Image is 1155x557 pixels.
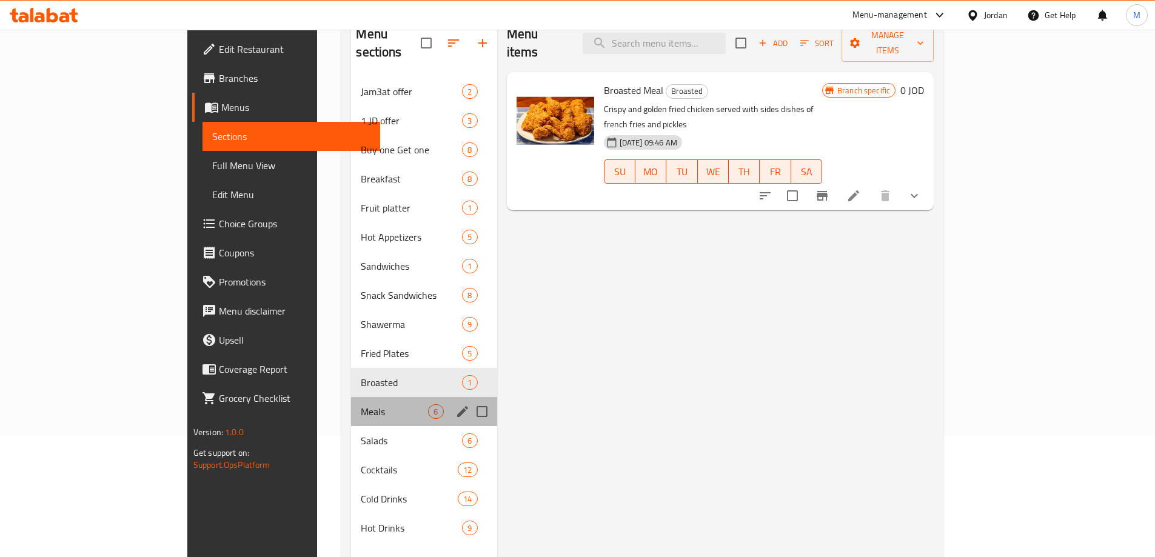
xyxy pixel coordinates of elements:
a: Edit Menu [203,180,380,209]
button: TU [666,159,697,184]
span: TU [671,163,692,181]
div: Sandwiches1 [351,252,497,281]
button: SA [791,159,822,184]
span: Select all sections [413,30,439,56]
span: 3 [463,115,477,127]
span: TH [734,163,755,181]
div: Breakfast [361,172,462,186]
span: 2 [463,86,477,98]
div: Snack Sandwiches8 [351,281,497,310]
div: Jordan [984,8,1008,22]
div: items [462,433,477,448]
div: items [462,346,477,361]
span: 8 [463,144,477,156]
button: sort-choices [751,181,780,210]
span: Cold Drinks [361,492,458,506]
span: Sort sections [439,28,468,58]
span: Broasted [361,375,462,390]
a: Support.OpsPlatform [193,457,270,473]
span: 1 JD offer [361,113,462,128]
svg: Show Choices [907,188,922,203]
a: Sections [203,122,380,151]
div: Fruit platter1 [351,193,497,222]
button: FR [760,159,791,184]
div: Broasted [666,84,708,99]
a: Menus [192,93,380,122]
div: items [462,259,477,273]
span: Edit Menu [212,187,370,202]
span: Fried Plates [361,346,462,361]
span: Select to update [780,183,805,208]
span: 8 [463,173,477,185]
div: items [462,172,477,186]
div: items [458,462,477,477]
span: Broasted Meal [604,81,663,99]
div: Cocktails [361,462,458,477]
div: Broasted1 [351,368,497,397]
button: TH [729,159,760,184]
span: Sections [212,129,370,144]
div: Jam3at offer2 [351,77,497,106]
span: Sandwiches [361,259,462,273]
span: 6 [429,406,443,418]
div: Cold Drinks14 [351,484,497,513]
span: 14 [458,493,477,505]
span: Edit Restaurant [219,42,370,56]
span: Grocery Checklist [219,391,370,405]
span: Coupons [219,245,370,260]
span: Promotions [219,275,370,289]
span: 1 [463,377,477,389]
img: Broasted Meal [517,82,594,159]
span: 9 [463,319,477,330]
button: Branch-specific-item [808,181,837,210]
span: Shawerma [361,317,462,332]
span: Upsell [219,333,370,347]
div: items [462,84,477,99]
span: 1.0.0 [225,424,244,440]
span: Hot Drinks [361,521,462,535]
span: Branches [219,71,370,85]
div: Shawerma9 [351,310,497,339]
a: Menu disclaimer [192,296,380,325]
p: Crispy and golden fried chicken served with sides dishes of french fries and pickles [604,102,822,132]
div: 1 JD offer3 [351,106,497,135]
div: Fruit platter [361,201,462,215]
button: Add [754,34,792,53]
div: Hot Drinks9 [351,513,497,542]
span: 5 [463,232,477,243]
div: Meals6edit [351,397,497,426]
button: delete [871,181,900,210]
div: Salads6 [351,426,497,455]
a: Edit Restaurant [192,35,380,64]
span: SA [796,163,817,181]
button: Add section [468,28,497,58]
div: Buy one Get one8 [351,135,497,164]
a: Upsell [192,325,380,355]
button: SU [604,159,635,184]
div: Fried Plates5 [351,339,497,368]
span: Menu disclaimer [219,304,370,318]
nav: Menu sections [351,72,497,547]
span: 5 [463,348,477,359]
span: Manage items [851,28,924,58]
span: 12 [458,464,477,476]
div: Salads [361,433,462,448]
span: 1 [463,261,477,272]
span: Sort [800,36,834,50]
div: Jam3at offer [361,84,462,99]
div: Breakfast8 [351,164,497,193]
span: Add [757,36,789,50]
div: items [462,317,477,332]
div: Hot Appetizers5 [351,222,497,252]
div: items [462,288,477,302]
span: Meals [361,404,428,419]
span: Snack Sandwiches [361,288,462,302]
div: Cocktails12 [351,455,497,484]
span: Add item [754,34,792,53]
span: Buy one Get one [361,142,462,157]
span: Coverage Report [219,362,370,376]
div: items [462,142,477,157]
